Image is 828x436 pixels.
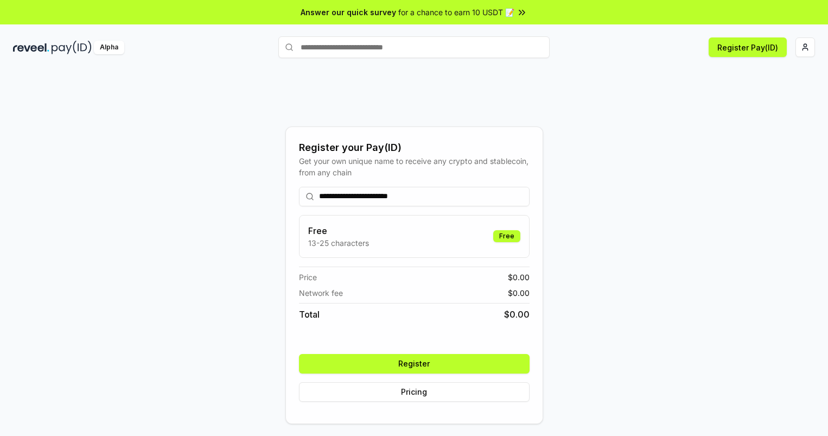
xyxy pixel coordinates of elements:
[508,287,530,299] span: $ 0.00
[52,41,92,54] img: pay_id
[709,37,787,57] button: Register Pay(ID)
[299,287,343,299] span: Network fee
[308,237,369,249] p: 13-25 characters
[299,354,530,374] button: Register
[299,271,317,283] span: Price
[299,140,530,155] div: Register your Pay(ID)
[299,155,530,178] div: Get your own unique name to receive any crypto and stablecoin, from any chain
[504,308,530,321] span: $ 0.00
[493,230,520,242] div: Free
[94,41,124,54] div: Alpha
[299,308,320,321] span: Total
[508,271,530,283] span: $ 0.00
[13,41,49,54] img: reveel_dark
[398,7,514,18] span: for a chance to earn 10 USDT 📝
[308,224,369,237] h3: Free
[301,7,396,18] span: Answer our quick survey
[299,382,530,402] button: Pricing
